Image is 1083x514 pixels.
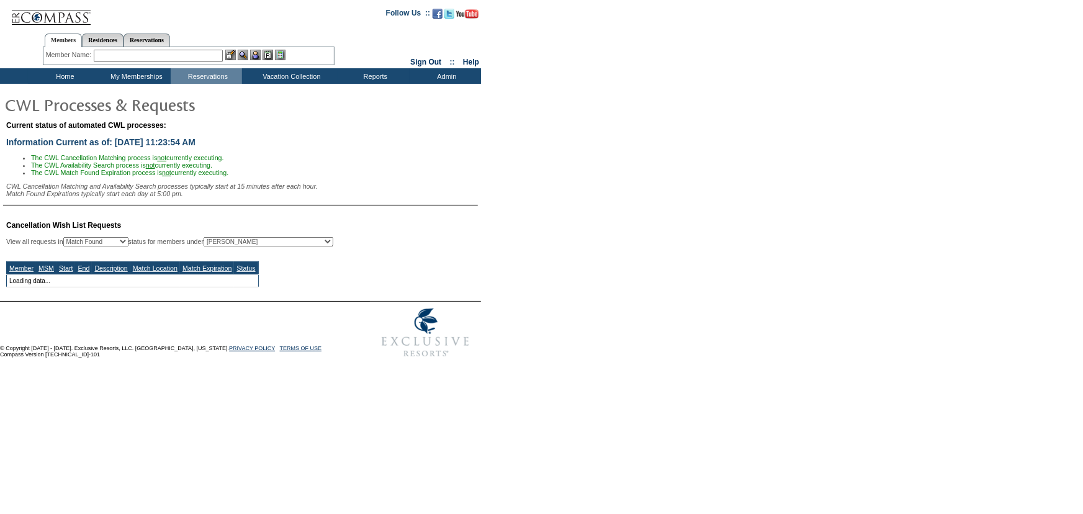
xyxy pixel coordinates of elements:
[242,68,338,84] td: Vacation Collection
[6,183,478,197] div: CWL Cancellation Matching and Availability Search processes typically start at 15 minutes after e...
[338,68,410,84] td: Reports
[6,137,195,147] span: Information Current as of: [DATE] 11:23:54 AM
[31,154,224,161] span: The CWL Cancellation Matching process is currently executing.
[463,58,479,66] a: Help
[456,12,479,20] a: Subscribe to our YouTube Channel
[162,169,171,176] u: not
[46,50,94,60] div: Member Name:
[6,121,166,130] span: Current status of automated CWL processes:
[263,50,273,60] img: Reservations
[157,154,166,161] u: not
[78,264,89,272] a: End
[31,169,228,176] span: The CWL Match Found Expiration process is currently executing.
[238,50,248,60] img: View
[28,68,99,84] td: Home
[386,7,430,22] td: Follow Us ::
[444,12,454,20] a: Follow us on Twitter
[280,345,322,351] a: TERMS OF USE
[45,34,83,47] a: Members
[250,50,261,60] img: Impersonate
[82,34,124,47] a: Residences
[99,68,171,84] td: My Memberships
[133,264,178,272] a: Match Location
[236,264,255,272] a: Status
[6,237,333,246] div: View all requests in status for members under
[410,58,441,66] a: Sign Out
[124,34,170,47] a: Reservations
[444,9,454,19] img: Follow us on Twitter
[38,264,54,272] a: MSM
[31,161,212,169] span: The CWL Availability Search process is currently executing.
[433,12,443,20] a: Become our fan on Facebook
[9,264,34,272] a: Member
[275,50,285,60] img: b_calculator.gif
[171,68,242,84] td: Reservations
[225,50,236,60] img: b_edit.gif
[59,264,73,272] a: Start
[146,161,155,169] u: not
[7,275,259,287] td: Loading data...
[6,221,121,230] span: Cancellation Wish List Requests
[182,264,231,272] a: Match Expiration
[456,9,479,19] img: Subscribe to our YouTube Channel
[433,9,443,19] img: Become our fan on Facebook
[450,58,455,66] span: ::
[410,68,481,84] td: Admin
[229,345,275,351] a: PRIVACY POLICY
[370,302,481,364] img: Exclusive Resorts
[94,264,127,272] a: Description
